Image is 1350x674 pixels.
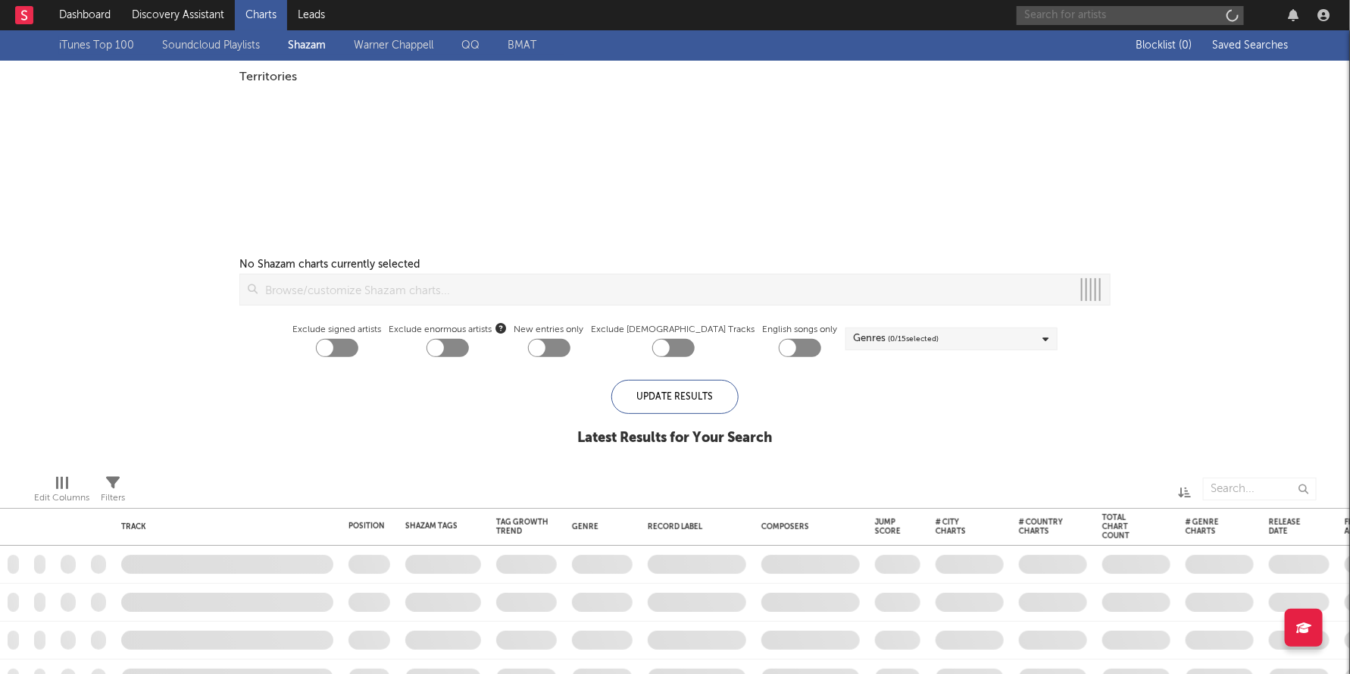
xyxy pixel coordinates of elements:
div: Latest Results for Your Search [578,429,773,447]
div: Total Chart Count [1102,513,1148,541]
div: Tag Growth Trend [496,518,549,536]
div: Genres [854,330,939,348]
div: Genre [572,522,625,531]
div: Jump Score [875,518,901,536]
div: Position [348,522,385,531]
div: Edit Columns [34,489,89,507]
div: # Genre Charts [1186,518,1231,536]
div: Territories [239,68,1111,86]
span: Exclude enormous artists [389,321,507,339]
div: Update Results [611,380,739,414]
span: Saved Searches [1213,40,1292,51]
div: Edit Columns [34,470,89,514]
div: Release Date [1269,518,1307,536]
input: Search... [1203,478,1317,500]
a: Soundcloud Playlists [162,36,260,55]
a: BMAT [508,36,536,55]
span: ( 0 ) [1180,40,1192,51]
a: iTunes Top 100 [59,36,134,55]
div: Track [121,522,326,531]
input: Search for artists [1017,6,1244,25]
span: Blocklist [1136,40,1192,51]
a: QQ [461,36,480,55]
label: Exclude [DEMOGRAPHIC_DATA] Tracks [592,321,755,339]
label: English songs only [763,321,838,339]
div: Shazam Tags [405,522,458,531]
span: ( 0 / 15 selected) [889,330,939,348]
div: Composers [761,522,852,531]
label: New entries only [514,321,584,339]
div: Filters [101,470,125,514]
div: No Shazam charts currently selected [239,255,420,274]
label: Exclude signed artists [293,321,382,339]
a: Warner Chappell [354,36,433,55]
div: Filters [101,489,125,507]
input: Browse/customize Shazam charts... [258,274,1072,305]
button: Saved Searches [1208,39,1292,52]
button: Exclude enormous artists [496,321,507,335]
div: # Country Charts [1019,518,1064,536]
div: # City Charts [936,518,981,536]
div: Record Label [648,522,739,531]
